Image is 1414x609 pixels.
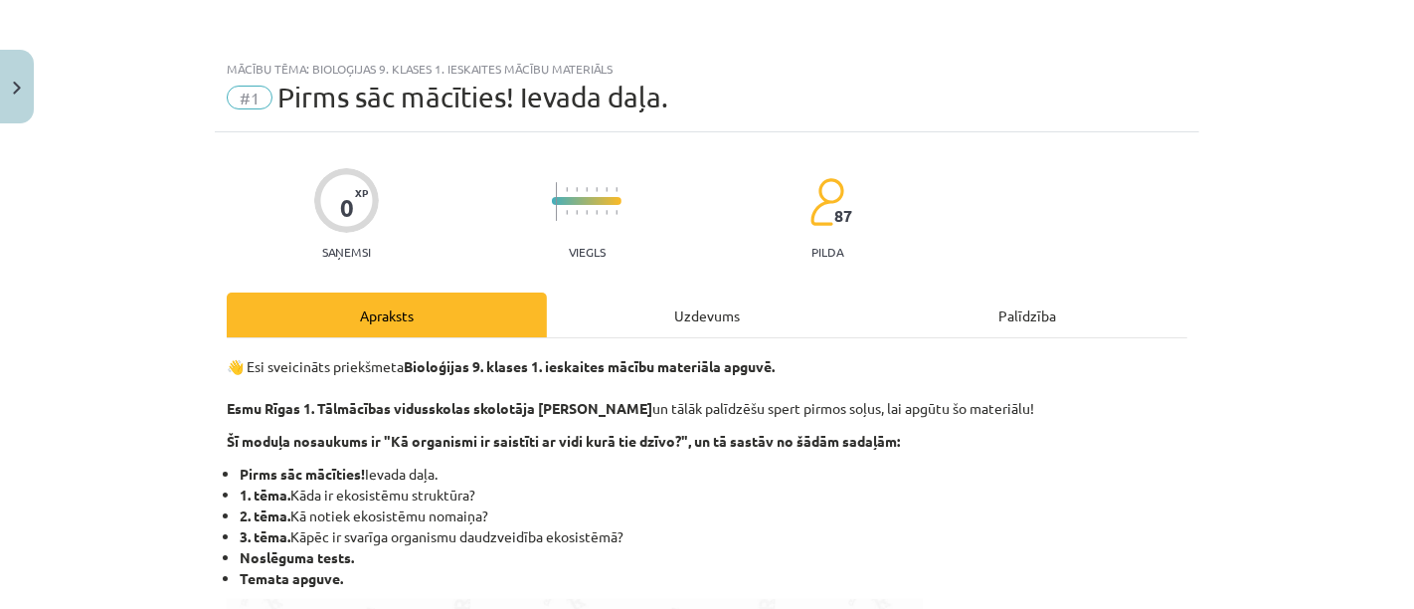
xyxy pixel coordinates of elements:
[556,182,558,221] img: icon-long-line-d9ea69661e0d244f92f715978eff75569469978d946b2353a9bb055b3ed8787d.svg
[13,82,21,95] img: icon-close-lesson-0947bae3869378f0d4975bcd49f059093ad1ed9edebbc8119c70593378902aed.svg
[277,81,668,113] span: Pirms sāc mācīties! Ievada daļa.
[566,187,568,192] img: icon-short-line-57e1e144782c952c97e751825c79c345078a6d821885a25fce030b3d8c18986b.svg
[240,527,290,545] strong: 3. tēma.
[240,464,1187,485] li: Ievada daļa.
[227,293,547,337] div: Apraksts
[586,210,588,215] img: icon-short-line-57e1e144782c952c97e751825c79c345078a6d821885a25fce030b3d8c18986b.svg
[576,210,578,215] img: icon-short-line-57e1e144782c952c97e751825c79c345078a6d821885a25fce030b3d8c18986b.svg
[240,465,365,483] strong: Pirms sāc mācīties!
[227,357,775,417] strong: Bioloģijas 9. klases 1. ieskaites mācību materiāla apguvē. Esmu Rīgas 1. Tālmācības vidusskolas s...
[227,356,1187,419] p: 👋 Esi sveicināts priekšmeta un tālāk palīdzēšu spert pirmos soļus, lai apgūtu šo materiālu!
[240,548,354,566] strong: Noslēguma tests.
[227,432,900,450] b: Šī moduļa nosaukums ir "Kā organismi ir saistīti ar vidi kurā tie dzīvo?", un tā sastāv no šādām ...
[569,245,606,259] p: Viegls
[596,210,598,215] img: icon-short-line-57e1e144782c952c97e751825c79c345078a6d821885a25fce030b3d8c18986b.svg
[227,62,1187,76] div: Mācību tēma: Bioloģijas 9. klases 1. ieskaites mācību materiāls
[240,507,290,524] strong: 2. tēma.
[340,194,354,222] div: 0
[355,187,368,198] span: XP
[227,86,272,109] span: #1
[809,177,844,227] img: students-c634bb4e5e11cddfef0936a35e636f08e4e9abd3cc4e673bd6f9a4125e45ecb1.svg
[616,210,618,215] img: icon-short-line-57e1e144782c952c97e751825c79c345078a6d821885a25fce030b3d8c18986b.svg
[240,486,290,504] strong: 1. tēma.
[240,526,1187,547] li: Kāpēc ir svarīga organismu daudzveidība ekosistēmā?
[240,506,1187,526] li: Kā notiek ekosistēmu nomaiņa?
[240,485,1187,506] li: Kāda ir ekosistēmu struktūra?
[586,187,588,192] img: icon-short-line-57e1e144782c952c97e751825c79c345078a6d821885a25fce030b3d8c18986b.svg
[240,569,343,587] strong: Temata apguve.
[314,245,379,259] p: Saņemsi
[576,187,578,192] img: icon-short-line-57e1e144782c952c97e751825c79c345078a6d821885a25fce030b3d8c18986b.svg
[566,210,568,215] img: icon-short-line-57e1e144782c952c97e751825c79c345078a6d821885a25fce030b3d8c18986b.svg
[867,293,1187,337] div: Palīdzība
[606,187,608,192] img: icon-short-line-57e1e144782c952c97e751825c79c345078a6d821885a25fce030b3d8c18986b.svg
[606,210,608,215] img: icon-short-line-57e1e144782c952c97e751825c79c345078a6d821885a25fce030b3d8c18986b.svg
[616,187,618,192] img: icon-short-line-57e1e144782c952c97e751825c79c345078a6d821885a25fce030b3d8c18986b.svg
[834,207,852,225] span: 87
[596,187,598,192] img: icon-short-line-57e1e144782c952c97e751825c79c345078a6d821885a25fce030b3d8c18986b.svg
[547,293,867,337] div: Uzdevums
[811,245,843,259] p: pilda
